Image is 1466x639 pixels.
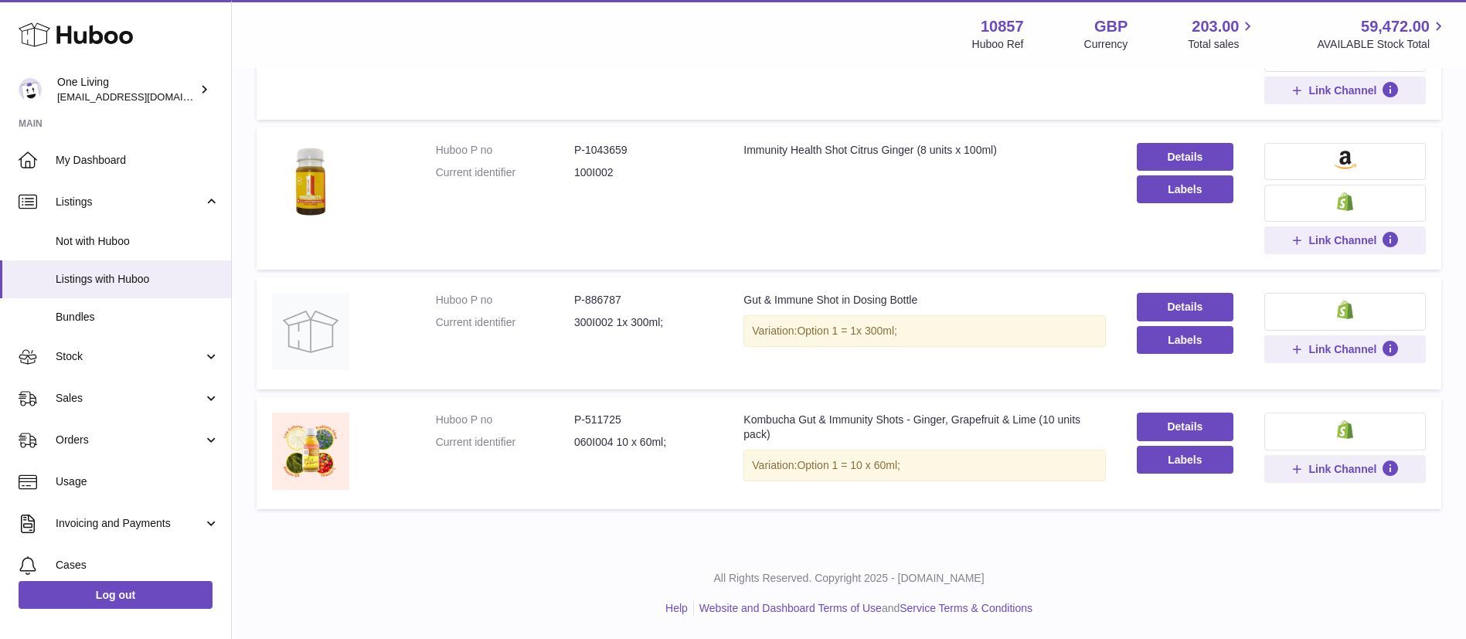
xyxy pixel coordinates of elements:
[743,293,1106,308] div: Gut & Immune Shot in Dosing Bottle
[1137,175,1233,203] button: Labels
[1317,37,1447,52] span: AVAILABLE Stock Total
[1264,76,1426,104] button: Link Channel
[574,435,713,450] dd: 060I004 10 x 60ml;
[1361,16,1430,37] span: 59,472.00
[19,78,42,101] img: internalAdmin-10857@internal.huboo.com
[574,165,713,180] dd: 100I002
[57,90,227,103] span: [EMAIL_ADDRESS][DOMAIN_NAME]
[1094,16,1128,37] strong: GBP
[972,37,1024,52] div: Huboo Ref
[743,413,1106,442] div: Kombucha Gut & Immunity Shots - Ginger, Grapefruit & Lime (10 units pack)
[1308,83,1376,97] span: Link Channel
[436,165,574,180] dt: Current identifier
[436,435,574,450] dt: Current identifier
[272,143,349,220] img: Immunity Health Shot Citrus Ginger (8 units x 100ml)
[56,391,203,406] span: Sales
[436,143,574,158] dt: Huboo P no
[1308,233,1376,247] span: Link Channel
[665,602,688,614] a: Help
[1317,16,1447,52] a: 59,472.00 AVAILABLE Stock Total
[1084,37,1128,52] div: Currency
[1188,16,1257,52] a: 203.00 Total sales
[56,433,203,447] span: Orders
[56,474,219,489] span: Usage
[272,293,349,370] img: Gut & Immune Shot in Dosing Bottle
[436,293,574,308] dt: Huboo P no
[57,75,196,104] div: One Living
[1337,420,1353,439] img: shopify-small.png
[56,516,203,531] span: Invoicing and Payments
[694,601,1032,616] li: and
[574,315,713,330] dd: 300I002 1x 300ml;
[981,16,1024,37] strong: 10857
[56,153,219,168] span: My Dashboard
[1337,301,1353,319] img: shopify-small.png
[1264,226,1426,254] button: Link Channel
[1308,462,1376,476] span: Link Channel
[900,602,1032,614] a: Service Terms & Conditions
[1337,192,1353,211] img: shopify-small.png
[56,558,219,573] span: Cases
[1137,446,1233,474] button: Labels
[56,349,203,364] span: Stock
[1264,335,1426,363] button: Link Channel
[1137,413,1233,440] a: Details
[574,143,713,158] dd: P-1043659
[244,571,1454,586] p: All Rights Reserved. Copyright 2025 - [DOMAIN_NAME]
[797,325,897,337] span: Option 1 = 1x 300ml;
[1137,143,1233,171] a: Details
[574,413,713,427] dd: P-511725
[56,310,219,325] span: Bundles
[743,315,1106,347] div: Variation:
[56,272,219,287] span: Listings with Huboo
[56,195,203,209] span: Listings
[56,234,219,249] span: Not with Huboo
[1192,16,1239,37] span: 203.00
[1334,151,1356,169] img: amazon-small.png
[272,413,349,490] img: Kombucha Gut & Immunity Shots - Ginger, Grapefruit & Lime (10 units pack)
[743,450,1106,481] div: Variation:
[1308,342,1376,356] span: Link Channel
[1188,37,1257,52] span: Total sales
[436,413,574,427] dt: Huboo P no
[574,293,713,308] dd: P-886787
[1137,293,1233,321] a: Details
[743,143,1106,158] div: Immunity Health Shot Citrus Ginger (8 units x 100ml)
[797,459,900,471] span: Option 1 = 10 x 60ml;
[436,315,574,330] dt: Current identifier
[699,602,882,614] a: Website and Dashboard Terms of Use
[19,581,213,609] a: Log out
[1264,455,1426,483] button: Link Channel
[1137,326,1233,354] button: Labels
